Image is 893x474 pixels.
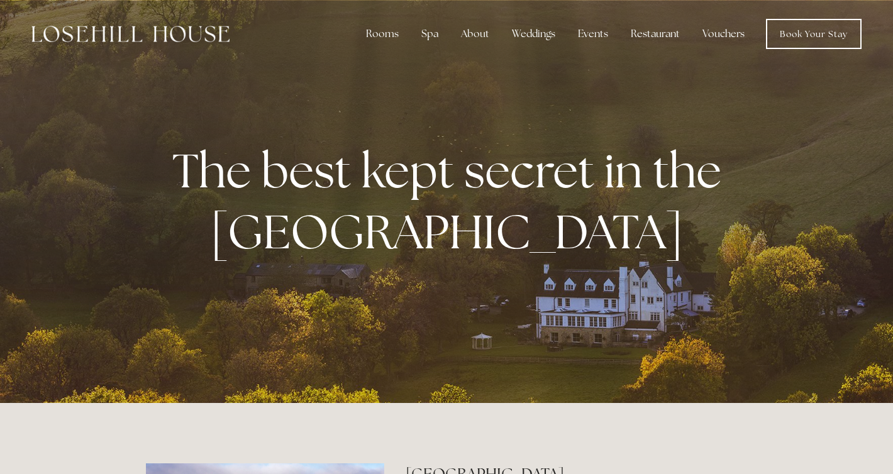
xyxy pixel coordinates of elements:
[411,21,448,47] div: Spa
[621,21,690,47] div: Restaurant
[766,19,862,49] a: Book Your Stay
[31,26,230,42] img: Losehill House
[568,21,618,47] div: Events
[692,21,755,47] a: Vouchers
[451,21,499,47] div: About
[172,140,731,263] strong: The best kept secret in the [GEOGRAPHIC_DATA]
[502,21,565,47] div: Weddings
[356,21,409,47] div: Rooms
